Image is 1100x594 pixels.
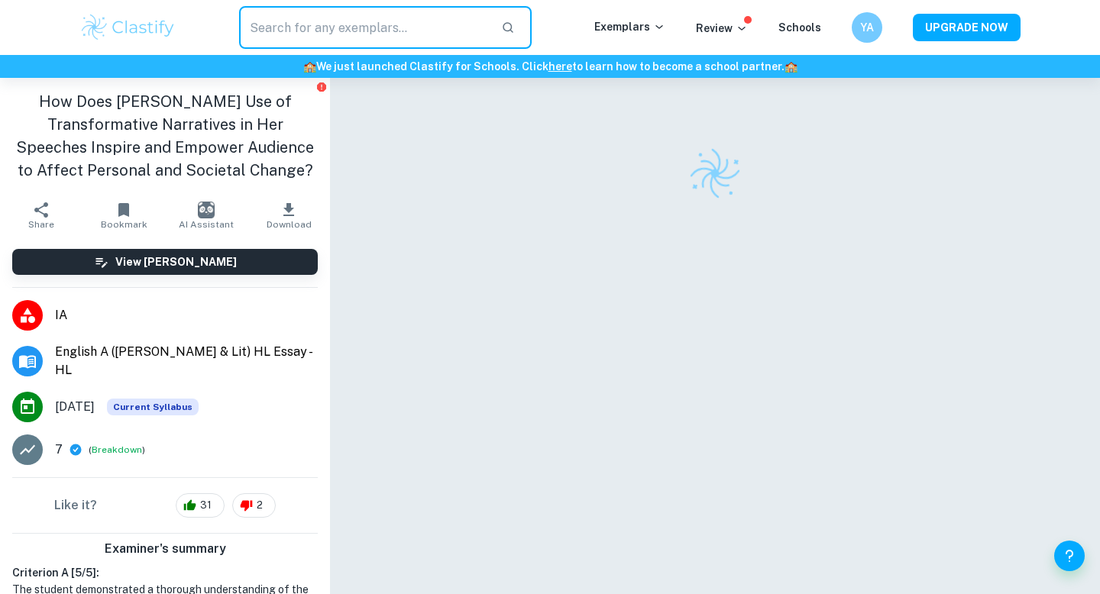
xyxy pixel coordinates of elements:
span: Current Syllabus [107,399,199,415]
button: YA [852,12,882,43]
button: Bookmark [82,194,165,237]
h6: Examiner's summary [6,540,324,558]
img: Clastify logo [79,12,176,43]
button: AI Assistant [165,194,247,237]
span: [DATE] [55,398,95,416]
span: 2 [248,498,271,513]
span: ( ) [89,443,145,457]
div: 31 [176,493,225,518]
img: AI Assistant [198,202,215,218]
span: Share [28,219,54,230]
button: View [PERSON_NAME] [12,249,318,275]
button: Help and Feedback [1054,541,1085,571]
p: Exemplars [594,18,665,35]
span: 🏫 [303,60,316,73]
span: English A ([PERSON_NAME] & Lit) HL Essay - HL [55,343,318,379]
span: 🏫 [785,60,797,73]
span: AI Assistant [179,219,234,230]
span: Download [267,219,312,230]
span: Bookmark [101,219,147,230]
h6: YA [859,19,876,36]
p: 7 [55,441,63,459]
h6: Criterion A [ 5 / 5 ]: [12,564,318,581]
input: Search for any exemplars... [239,6,489,49]
button: Breakdown [92,443,142,457]
h6: Like it? [54,496,97,515]
button: Report issue [315,81,327,92]
h6: View [PERSON_NAME] [115,253,237,270]
div: 2 [232,493,276,518]
img: Clastify logo [684,143,746,205]
button: Download [247,194,330,237]
p: Review [696,20,748,37]
h6: We just launched Clastify for Schools. Click to learn how to become a school partner. [3,58,1097,75]
h1: How Does [PERSON_NAME] Use of Transformative Narratives in Her Speeches Inspire and Empower Audie... [12,90,318,182]
a: Schools [778,21,821,34]
span: IA [55,306,318,324]
button: UPGRADE NOW [913,14,1021,41]
a: here [548,60,572,73]
div: This exemplar is based on the current syllabus. Feel free to refer to it for inspiration/ideas wh... [107,399,199,415]
span: 31 [192,498,220,513]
